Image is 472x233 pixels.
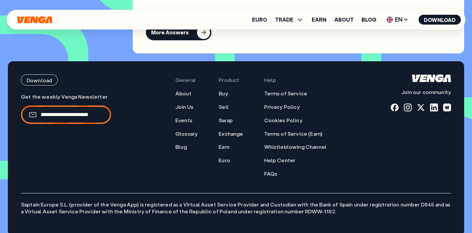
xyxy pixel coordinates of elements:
[275,16,304,24] span: TRADE
[404,104,412,111] a: instagram
[219,77,239,84] span: Product
[21,93,111,100] p: Get the weekly Venga Newsletter
[219,117,233,124] a: Swap
[412,74,451,82] svg: Home
[386,16,393,23] img: flag-uk
[16,16,53,24] svg: Home
[146,25,211,40] button: More Answers
[391,89,451,96] p: Join our community
[264,130,323,137] a: Terms of Service (Earn)
[175,90,191,97] a: About
[252,17,267,22] a: Euro
[384,14,411,25] span: EN
[219,144,229,150] a: Earn
[264,144,327,150] a: Whistleblowing Channel
[175,117,192,124] a: Events
[391,104,399,111] a: fb
[21,193,451,215] p: Saptain Europe S.L. (provider of the Venga App) is registered as a Virtual Asset Service Provider...
[362,17,376,22] a: Blog
[264,157,296,164] a: Help Center
[21,74,111,86] a: Download
[264,77,276,84] span: Help
[264,117,303,124] a: Cookies Policy
[419,15,461,25] button: Download
[175,104,193,110] a: Join Us
[264,170,278,177] a: FAQs
[175,144,187,150] a: Blog
[175,130,198,137] a: Glossary
[443,104,451,111] a: warpcast
[151,29,189,36] div: More Answers
[219,157,230,164] a: Euro
[219,104,229,110] a: Sell
[219,130,243,137] a: Exchange
[219,90,228,97] a: Buy
[275,17,293,22] span: TRADE
[21,74,58,86] button: Download
[264,104,300,110] a: Privacy Policy
[264,90,307,97] a: Terms of Service
[417,104,425,111] a: x
[334,17,354,22] a: About
[312,17,326,22] a: Earn
[430,104,438,111] a: linkedin
[175,77,196,84] span: General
